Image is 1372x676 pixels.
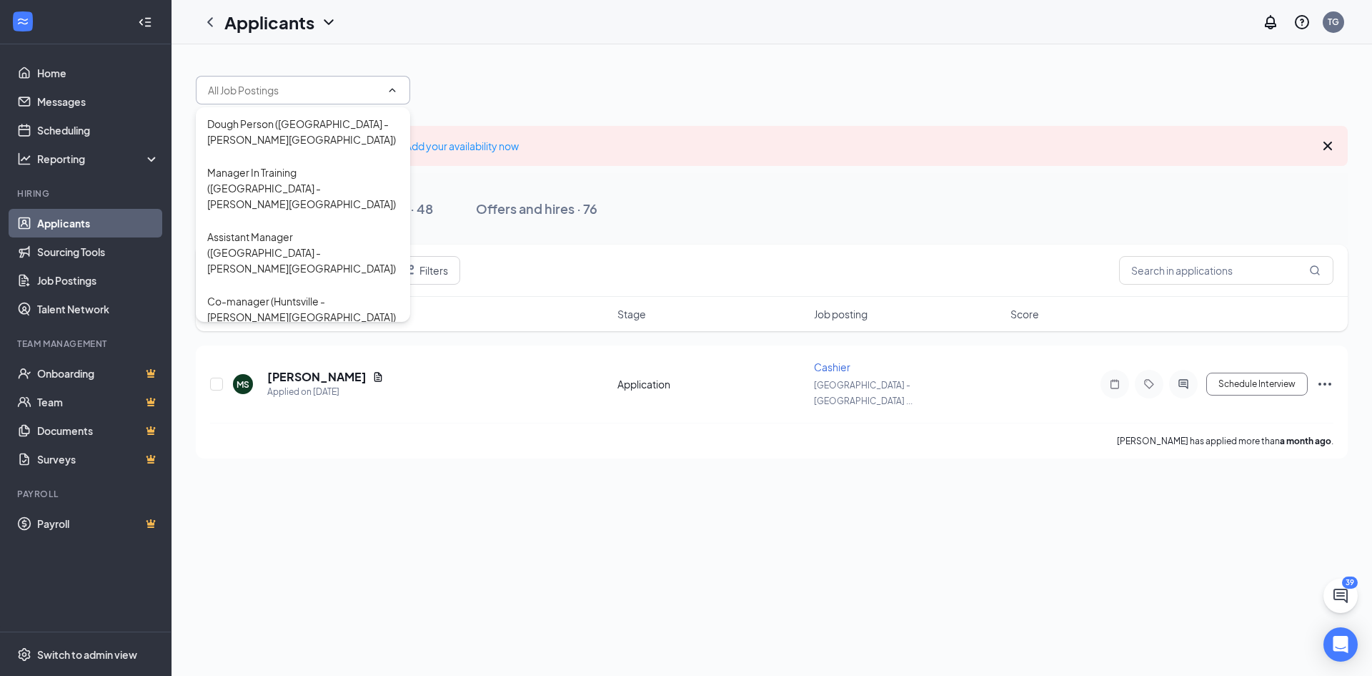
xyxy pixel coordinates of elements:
[17,187,156,200] div: Hiring
[37,237,159,266] a: Sourcing Tools
[17,338,156,350] div: Team Management
[267,369,367,385] h5: [PERSON_NAME]
[224,10,314,34] h1: Applicants
[208,82,381,98] input: All Job Postings
[37,116,159,144] a: Scheduling
[1117,435,1333,447] p: [PERSON_NAME] has applied more than .
[207,293,399,325] div: Co-manager (Huntsville - [PERSON_NAME][GEOGRAPHIC_DATA])
[17,488,156,500] div: Payroll
[1262,14,1279,31] svg: Notifications
[814,361,850,373] span: Cashier
[37,647,137,662] div: Switch to admin view
[1328,16,1339,28] div: TG
[1119,256,1333,285] input: Search in applications
[1323,627,1358,662] div: Open Intercom Messenger
[617,377,805,391] div: Application
[1106,378,1123,390] svg: Note
[37,295,159,323] a: Talent Network
[207,165,399,212] div: Manager In Training ([GEOGRAPHIC_DATA] - [PERSON_NAME][GEOGRAPHIC_DATA])
[1316,376,1333,393] svg: Ellipses
[17,647,31,662] svg: Settings
[37,416,159,445] a: DocumentsCrown
[207,229,399,276] div: Assistant Manager ([GEOGRAPHIC_DATA] - [PERSON_NAME][GEOGRAPHIC_DATA])
[1309,265,1321,276] svg: MagnifyingGlass
[1140,378,1158,390] svg: Tag
[1342,577,1358,589] div: 39
[207,116,399,147] div: Dough Person ([GEOGRAPHIC_DATA] - [PERSON_NAME][GEOGRAPHIC_DATA])
[1332,587,1349,604] svg: ChatActive
[1175,378,1192,390] svg: ActiveChat
[387,84,398,96] svg: ChevronUp
[37,445,159,474] a: SurveysCrown
[37,359,159,388] a: OnboardingCrown
[814,307,868,321] span: Job posting
[138,15,152,29] svg: Collapse
[1293,14,1311,31] svg: QuestionInfo
[37,87,159,116] a: Messages
[17,152,31,166] svg: Analysis
[37,266,159,295] a: Job Postings
[1319,137,1336,155] svg: Cross
[1010,307,1039,321] span: Score
[1206,373,1308,396] button: Schedule Interview
[387,256,460,285] button: Filter Filters
[37,388,159,416] a: TeamCrown
[37,152,160,166] div: Reporting
[814,380,913,406] span: [GEOGRAPHIC_DATA] - [GEOGRAPHIC_DATA] ...
[320,14,337,31] svg: ChevronDown
[617,307,646,321] span: Stage
[476,200,597,217] div: Offers and hires · 76
[37,509,159,538] a: PayrollCrown
[37,209,159,237] a: Applicants
[202,14,219,31] svg: ChevronLeft
[372,371,384,383] svg: Document
[16,14,30,29] svg: WorkstreamLogo
[1280,436,1331,446] b: a month ago
[237,378,249,391] div: MS
[267,385,384,399] div: Applied on [DATE]
[1323,579,1358,613] button: ChatActive
[405,139,519,152] a: Add your availability now
[37,59,159,87] a: Home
